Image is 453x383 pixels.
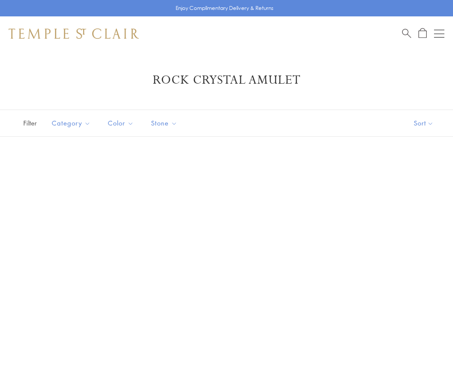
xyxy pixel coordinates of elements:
[9,28,139,39] img: Temple St. Clair
[434,28,444,39] button: Open navigation
[176,4,274,13] p: Enjoy Complimentary Delivery & Returns
[104,118,140,129] span: Color
[47,118,97,129] span: Category
[418,28,427,39] a: Open Shopping Bag
[402,28,411,39] a: Search
[101,113,140,133] button: Color
[22,72,431,88] h1: Rock Crystal Amulet
[145,113,184,133] button: Stone
[394,110,453,136] button: Show sort by
[45,113,97,133] button: Category
[147,118,184,129] span: Stone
